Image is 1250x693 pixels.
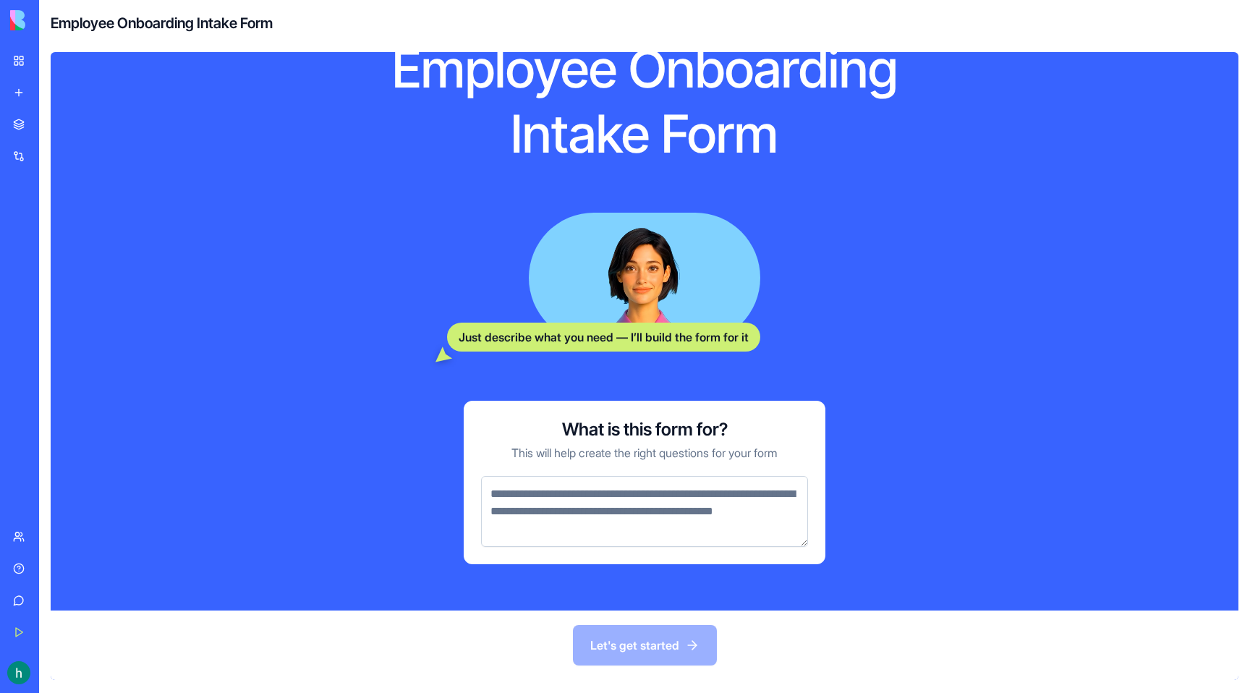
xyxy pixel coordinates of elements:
img: logo [10,10,100,30]
h1: Employee Onboarding Intake Form [320,36,969,166]
h3: What is this form for? [562,418,728,441]
h4: Employee Onboarding Intake Form [51,13,273,33]
p: This will help create the right questions for your form [511,444,778,462]
img: ACg8ocIa_8IIOE7MOWZbrGNEfPEvpWvsV9YZNbQ8f8grZtvdJMFBOQ=s96-c [7,661,30,684]
div: Just describe what you need — I’ll build the form for it [447,323,760,352]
